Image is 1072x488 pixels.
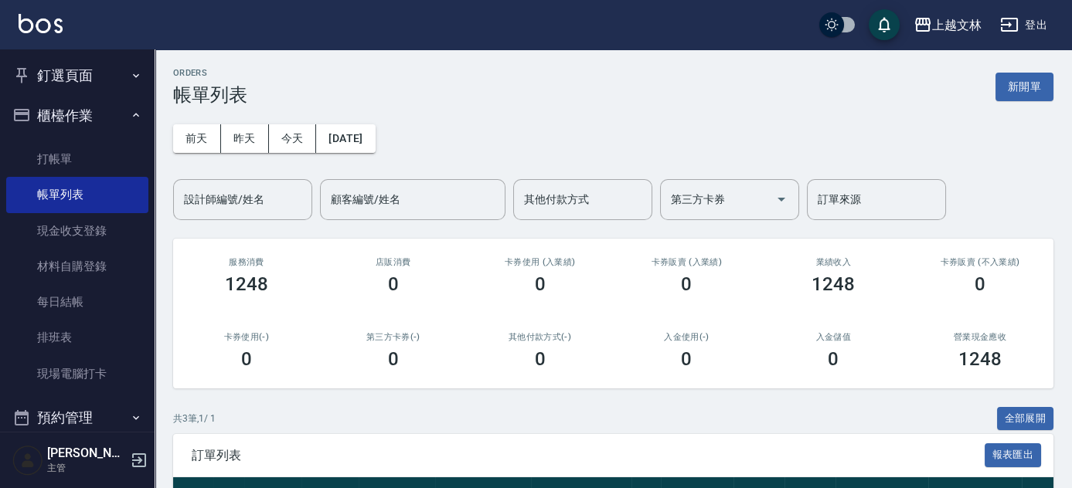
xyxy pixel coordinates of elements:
button: Open [769,187,794,212]
button: 全部展開 [997,407,1054,431]
h3: 0 [975,273,985,295]
button: 櫃檯作業 [6,96,148,136]
h2: ORDERS [173,68,247,78]
h2: 營業現金應收 [925,332,1035,342]
h2: 入金儲值 [778,332,888,342]
h2: 卡券販賣 (不入業績) [925,257,1035,267]
a: 打帳單 [6,141,148,177]
button: 前天 [173,124,221,153]
a: 每日結帳 [6,284,148,320]
div: 上越文林 [932,15,982,35]
h3: 0 [241,348,252,370]
h2: 業績收入 [778,257,888,267]
a: 現金收支登錄 [6,213,148,249]
button: [DATE] [316,124,375,153]
h3: 0 [681,273,692,295]
a: 報表匯出 [985,447,1042,462]
h2: 第三方卡券(-) [339,332,448,342]
span: 訂單列表 [192,448,985,463]
h3: 0 [535,273,546,295]
p: 主管 [47,461,126,475]
img: Logo [19,14,63,33]
h2: 卡券使用(-) [192,332,301,342]
h2: 卡券使用 (入業績) [485,257,595,267]
a: 新開單 [995,79,1053,93]
a: 現場電腦打卡 [6,356,148,391]
h3: 服務消費 [192,257,301,267]
button: 今天 [269,124,317,153]
h2: 其他付款方式(-) [485,332,595,342]
h3: 0 [388,273,399,295]
button: 報表匯出 [985,443,1042,467]
button: 昨天 [221,124,269,153]
button: save [869,9,900,40]
h3: 0 [681,348,692,370]
button: 釘選頁面 [6,56,148,96]
h3: 1248 [812,273,855,295]
button: 新開單 [995,73,1053,101]
img: Person [12,445,43,476]
h3: 1248 [225,273,268,295]
h3: 0 [388,348,399,370]
h2: 入金使用(-) [631,332,741,342]
button: 上越文林 [907,9,988,41]
a: 材料自購登錄 [6,249,148,284]
button: 預約管理 [6,398,148,438]
h3: 0 [828,348,839,370]
h2: 店販消費 [339,257,448,267]
h5: [PERSON_NAME] [47,446,126,461]
a: 排班表 [6,320,148,355]
button: 登出 [994,11,1053,39]
h3: 1248 [958,348,1002,370]
p: 共 3 筆, 1 / 1 [173,412,216,425]
h3: 帳單列表 [173,84,247,106]
h3: 0 [535,348,546,370]
h2: 卡券販賣 (入業績) [631,257,741,267]
a: 帳單列表 [6,177,148,212]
